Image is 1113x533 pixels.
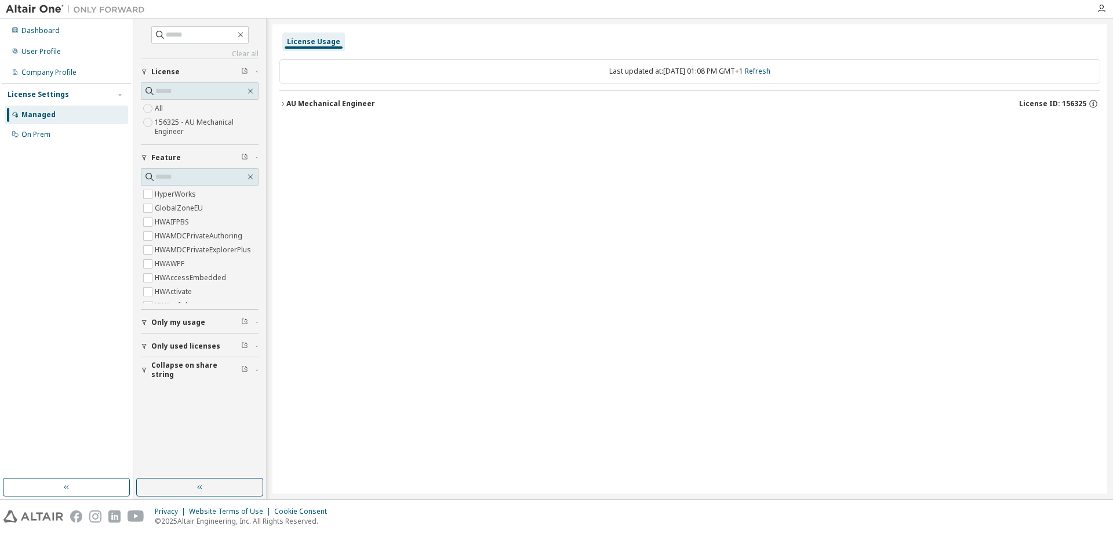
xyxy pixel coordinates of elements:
img: linkedin.svg [108,510,121,523]
label: HWAMDCPrivateAuthoring [155,229,245,243]
div: Company Profile [21,68,77,77]
label: HWAcufwh [155,299,192,313]
label: GlobalZoneEU [155,201,205,215]
div: On Prem [21,130,50,139]
div: Last updated at: [DATE] 01:08 PM GMT+1 [279,59,1100,84]
div: Cookie Consent [274,507,334,516]
label: All [155,101,165,115]
span: License ID: 156325 [1019,99,1086,108]
label: 156325 - AU Mechanical Engineer [155,115,259,139]
span: Clear filter [241,318,248,327]
span: License [151,67,180,77]
label: HWAccessEmbedded [155,271,228,285]
label: HWAIFPBS [155,215,191,229]
img: facebook.svg [70,510,82,523]
a: Clear all [141,49,259,59]
div: AU Mechanical Engineer [286,99,375,108]
label: HWActivate [155,285,194,299]
img: instagram.svg [89,510,101,523]
span: Clear filter [241,342,248,351]
div: License Settings [8,90,69,99]
img: Altair One [6,3,151,15]
div: Privacy [155,507,189,516]
span: Clear filter [241,153,248,162]
button: AU Mechanical EngineerLicense ID: 156325 [279,91,1100,117]
img: altair_logo.svg [3,510,63,523]
button: License [141,59,259,85]
span: Feature [151,153,181,162]
div: User Profile [21,47,61,56]
button: Feature [141,145,259,171]
p: © 2025 Altair Engineering, Inc. All Rights Reserved. [155,516,334,526]
span: Collapse on share string [151,361,241,379]
span: Only used licenses [151,342,220,351]
label: HyperWorks [155,187,198,201]
span: Only my usage [151,318,205,327]
div: License Usage [287,37,340,46]
label: HWAMDCPrivateExplorerPlus [155,243,253,257]
button: Only used licenses [141,333,259,359]
span: Clear filter [241,365,248,375]
button: Only my usage [141,310,259,335]
span: Clear filter [241,67,248,77]
div: Managed [21,110,56,119]
a: Refresh [745,66,770,76]
div: Website Terms of Use [189,507,274,516]
label: HWAWPF [155,257,187,271]
div: Dashboard [21,26,60,35]
button: Collapse on share string [141,357,259,383]
img: youtube.svg [128,510,144,523]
